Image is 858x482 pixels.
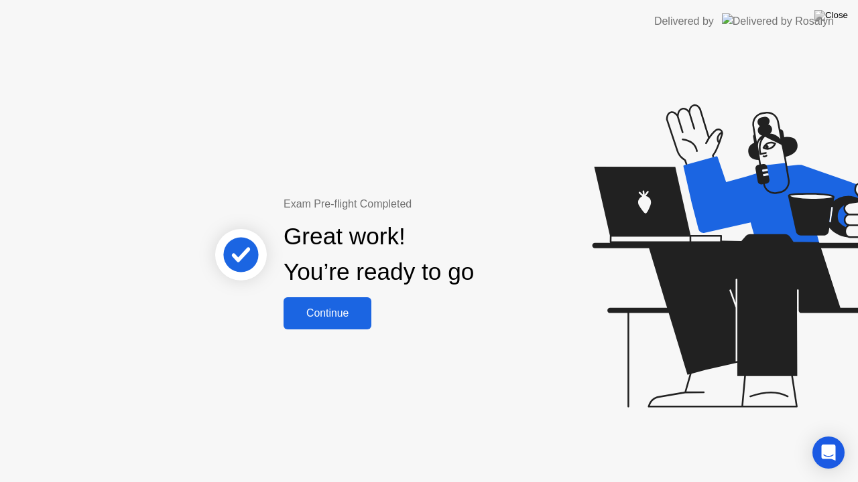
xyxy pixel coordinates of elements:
div: Exam Pre-flight Completed [284,196,560,212]
div: Great work! You’re ready to go [284,219,474,290]
div: Delivered by [654,13,714,29]
img: Delivered by Rosalyn [722,13,834,29]
div: Open Intercom Messenger [812,436,845,469]
img: Close [814,10,848,21]
div: Continue [288,307,367,319]
button: Continue [284,297,371,329]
